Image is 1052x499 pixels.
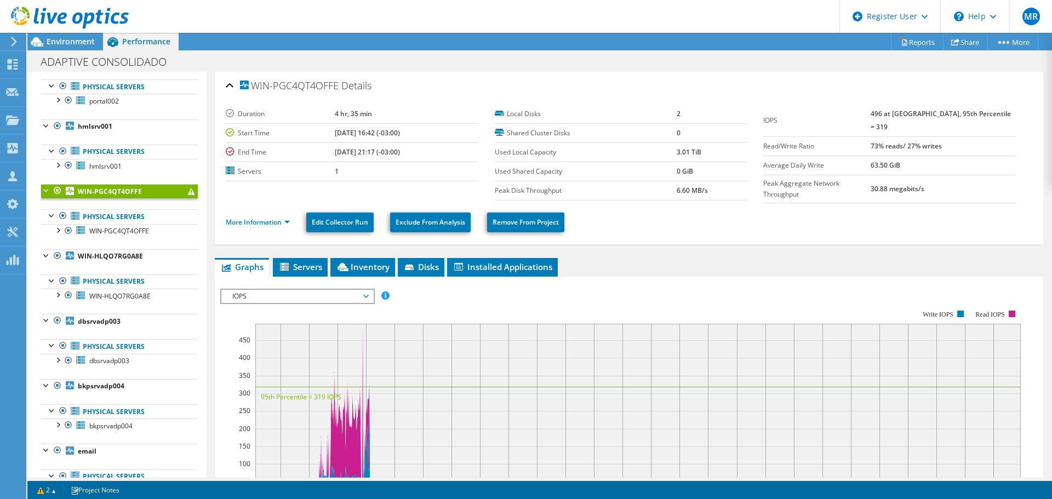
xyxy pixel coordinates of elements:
b: WIN-PGC4QT4OFFE [78,187,142,196]
a: hmlsrv001 [41,159,198,173]
span: IOPS [227,290,368,303]
b: hmlsrv001 [78,122,112,131]
a: Physical Servers [41,469,198,484]
a: bkpsrvadp004 [41,379,198,393]
label: IOPS [763,115,870,126]
text: Write IOPS [923,311,953,318]
a: More [987,33,1038,50]
a: Physical Servers [41,339,198,353]
b: 0 [677,128,681,137]
span: WIN-HLQO7RG0A8E [89,291,151,301]
text: 350 [239,371,250,380]
a: Reports [891,33,944,50]
b: [DATE] 16:42 (-03:00) [335,128,400,137]
a: Edit Collector Run [306,213,374,232]
a: Physical Servers [41,79,198,94]
a: portal002 [41,94,198,108]
span: Performance [122,36,170,47]
span: WIN-PGC4QT4OFFE [240,81,339,91]
b: WIN-HLQO7RG0A8E [78,251,143,261]
span: Inventory [336,261,390,272]
b: 3.01 TiB [677,147,701,157]
b: 73% reads/ 27% writes [871,141,942,151]
text: 250 [239,406,250,415]
a: WIN-HLQO7RG0A8E [41,249,198,263]
b: 2 [677,109,681,118]
text: 450 [239,335,250,345]
text: 150 [239,441,250,451]
span: Installed Applications [453,261,552,272]
span: WIN-PGC4QT4OFFE [89,226,149,236]
span: portal002 [89,96,119,106]
label: Servers [226,166,334,177]
a: Physical Servers [41,274,198,289]
b: 0 GiB [677,167,693,176]
span: hmlsrv001 [89,162,122,171]
label: Local Disks [495,108,677,119]
label: Shared Cluster Disks [495,128,677,139]
span: Disks [403,261,439,272]
label: Used Shared Capacity [495,166,677,177]
label: Peak Disk Throughput [495,185,677,196]
label: End Time [226,147,334,158]
text: 50 [243,477,250,486]
label: Average Daily Write [763,160,870,171]
b: 496 at [GEOGRAPHIC_DATA], 95th Percentile = 319 [871,109,1011,131]
b: 63.50 GiB [871,160,900,170]
span: Details [341,79,371,92]
a: dbsrvadp003 [41,314,198,328]
a: Exclude From Analysis [390,213,471,232]
b: bkpsrvadp004 [78,381,124,391]
a: hmlsrv001 [41,119,198,134]
a: Share [943,33,988,50]
span: bkpsrvadp004 [89,421,133,431]
label: Read/Write Ratio [763,141,870,152]
a: WIN-HLQO7RG0A8E [41,289,198,303]
label: Start Time [226,128,334,139]
a: Physical Servers [41,145,198,159]
span: Graphs [220,261,264,272]
h1: ADAPTIVE CONSOLIDADO [36,56,184,68]
a: More Information [226,217,290,227]
a: Remove From Project [487,213,564,232]
b: 30.88 megabits/s [871,184,924,193]
a: WIN-PGC4QT4OFFE [41,184,198,198]
b: 6.60 MB/s [677,186,708,195]
a: bkpsrvadp004 [41,418,198,433]
text: 400 [239,353,250,362]
label: Duration [226,108,334,119]
b: 4 hr, 35 min [335,109,372,118]
b: [DATE] 21:17 (-03:00) [335,147,400,157]
b: email [78,446,96,456]
text: 200 [239,424,250,433]
b: 1 [335,167,339,176]
a: Physical Servers [41,209,198,223]
label: Used Local Capacity [495,147,677,158]
a: email [41,444,198,458]
text: 100 [239,459,250,468]
b: dbsrvadp003 [78,317,121,326]
text: 95th Percentile = 319 IOPS [261,392,341,402]
a: Project Notes [63,483,127,497]
a: WIN-PGC4QT4OFFE [41,224,198,238]
span: Environment [47,36,95,47]
a: 2 [30,483,64,497]
span: dbsrvadp003 [89,356,129,365]
a: Physical Servers [41,404,198,418]
text: Read IOPS [976,311,1005,318]
text: 300 [239,388,250,398]
span: Servers [278,261,322,272]
svg: \n [954,12,964,21]
span: MR [1022,8,1040,25]
label: Peak Aggregate Network Throughput [763,178,870,200]
a: dbsrvadp003 [41,354,198,368]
